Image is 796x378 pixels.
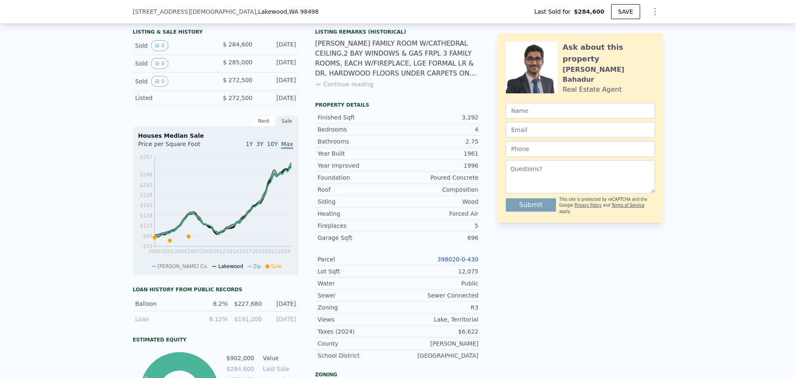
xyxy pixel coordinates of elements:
div: [PERSON_NAME] FAMILY ROOM W/CATHEDRAL CEILING,2 BAY WINDOWS & GAS FRPL 3 FAMILY ROOMS, EACH W/FIR... [315,39,481,78]
div: 1961 [398,149,478,158]
div: [DATE] [259,94,296,102]
tspan: 2017 [239,249,252,254]
div: 5 [398,222,478,230]
div: Views [318,315,398,324]
td: Last Sale [261,364,298,373]
div: Roof [318,185,398,194]
div: [DATE] [267,300,296,308]
span: 1Y [246,141,253,147]
tspan: 2004 [174,249,187,254]
td: $284,600 [226,364,255,373]
span: [PERSON_NAME] Co. [158,263,209,269]
tspan: 2012 [213,249,226,254]
td: Value [261,354,298,363]
div: Year Built [318,149,398,158]
div: 3,292 [398,113,478,122]
span: $284,600 [574,7,604,16]
div: 2.75 [398,137,478,146]
div: Price per Square Foot [138,140,216,153]
div: Sold [135,40,209,51]
div: 8.2% [199,300,228,308]
div: Houses Median Sale [138,132,293,140]
div: School District [318,351,398,360]
input: Email [506,122,655,138]
span: Zip [253,263,261,269]
div: 4 [398,125,478,134]
div: Zoning [318,303,398,312]
div: Fireplaces [318,222,398,230]
span: [STREET_ADDRESS][DEMOGRAPHIC_DATA] [133,7,256,16]
tspan: $53 [143,244,153,249]
a: Terms of Service [612,203,644,207]
input: Name [506,103,655,119]
tspan: $357 [140,154,153,160]
div: Balloon [135,300,194,308]
div: Rent [252,116,275,127]
div: Listing Remarks (Historical) [315,29,481,35]
div: Parcel [318,255,398,263]
div: R3 [398,303,478,312]
div: 12,075 [398,267,478,276]
div: Property details [315,102,481,108]
div: This site is protected by reCAPTCHA and the Google and apply. [559,197,655,215]
tspan: 2000 [148,249,161,254]
button: View historical data [151,40,168,51]
div: Listed [135,94,209,102]
div: Bathrooms [318,137,398,146]
div: Finished Sqft [318,113,398,122]
input: Phone [506,141,655,157]
div: 696 [398,234,478,242]
a: Privacy Policy [575,203,602,207]
div: Wood [398,198,478,206]
div: [PERSON_NAME] Bahadur [563,65,655,85]
button: View historical data [151,58,168,69]
div: Sold [135,76,209,87]
div: Taxes (2024) [318,327,398,336]
div: Sale [275,116,298,127]
tspan: $298 [140,172,153,178]
button: Submit [506,198,556,212]
div: Loan [135,315,194,323]
span: , WA 98498 [287,8,319,15]
span: Lakewood [218,263,243,269]
tspan: 2009 [200,249,213,254]
div: Ask about this property [563,41,655,65]
tspan: 2007 [187,249,200,254]
tspan: $88 [143,233,153,239]
div: Siding [318,198,398,206]
div: [GEOGRAPHIC_DATA] [398,351,478,360]
span: Max [281,141,293,149]
button: Continue reading [315,80,374,88]
span: Sale [271,263,282,269]
div: $227,680 [233,300,262,308]
span: Last Sold for [534,7,574,16]
span: $ 284,600 [223,41,252,48]
tspan: $193 [140,202,153,208]
div: Estimated Equity [133,337,298,343]
div: [PERSON_NAME] [398,339,478,348]
div: Lake, Territorial [398,315,478,324]
div: 8.12% [199,315,228,323]
button: Show Options [647,3,663,20]
div: $191,200 [233,315,262,323]
span: $ 285,000 [223,59,252,66]
div: [DATE] [259,40,296,51]
div: [DATE] [259,58,296,69]
tspan: $123 [140,223,153,229]
div: Heating [318,210,398,218]
tspan: 2024 [278,249,291,254]
td: $902,000 [226,354,255,363]
div: Water [318,279,398,288]
span: , Lakewood [256,7,319,16]
span: $ 272,500 [223,95,252,101]
div: Garage Sqft [318,234,398,242]
div: Public [398,279,478,288]
div: [DATE] [267,315,296,323]
div: Forced Air [398,210,478,218]
div: [DATE] [259,76,296,87]
div: Sold [135,58,209,69]
tspan: 2002 [161,249,174,254]
tspan: 2014 [226,249,239,254]
div: 1996 [398,161,478,170]
div: $6,622 [398,327,478,336]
